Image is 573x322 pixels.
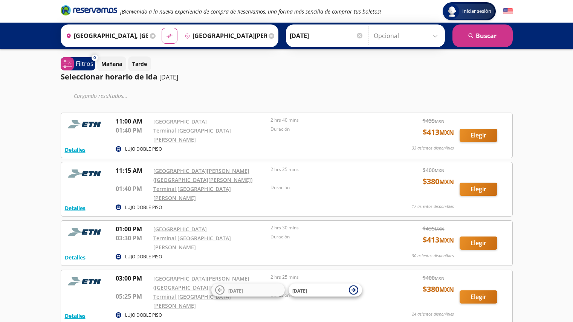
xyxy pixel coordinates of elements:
p: [DATE] [159,73,178,82]
p: LUJO DOBLE PISO [125,146,162,153]
small: MXN [439,178,454,186]
a: Terminal [GEOGRAPHIC_DATA][PERSON_NAME] [153,127,231,143]
span: [DATE] [228,287,243,294]
span: $ 380 [423,284,454,295]
button: Elegir [460,129,497,142]
input: Opcional [374,26,441,45]
p: 11:15 AM [116,166,150,175]
img: RESERVAMOS [65,274,106,289]
button: Detalles [65,253,86,261]
span: [DATE] [292,287,307,294]
p: 30 asientos disponibles [412,253,454,259]
span: $ 413 [423,127,454,138]
button: Tarde [128,56,151,71]
p: Duración [270,233,384,240]
button: Buscar [452,24,513,47]
a: Terminal [GEOGRAPHIC_DATA][PERSON_NAME] [153,185,231,201]
small: MXN [435,168,445,173]
span: $ 435 [423,117,445,125]
i: Brand Logo [61,5,117,16]
button: English [503,7,513,16]
button: Detalles [65,312,86,320]
small: MXN [435,275,445,281]
button: Elegir [460,290,497,304]
p: 03:30 PM [116,233,150,243]
p: 24 asientos disponibles [412,311,454,317]
p: 11:00 AM [116,117,150,126]
img: RESERVAMOS [65,117,106,132]
p: 01:40 PM [116,184,150,193]
p: LUJO DOBLE PISO [125,204,162,211]
button: Mañana [97,56,126,71]
small: MXN [439,128,454,137]
a: Terminal [GEOGRAPHIC_DATA][PERSON_NAME] [153,235,231,251]
input: Elegir Fecha [290,26,364,45]
span: $ 400 [423,274,445,282]
button: [DATE] [211,284,285,297]
button: [DATE] [289,284,362,297]
p: 33 asientos disponibles [412,145,454,151]
button: Elegir [460,183,497,196]
small: MXN [439,285,454,294]
p: LUJO DOBLE PISO [125,312,162,319]
input: Buscar Destino [182,26,267,45]
a: Terminal [GEOGRAPHIC_DATA][PERSON_NAME] [153,293,231,309]
p: 2 hrs 25 mins [270,274,384,281]
p: 05:25 PM [116,292,150,301]
a: [GEOGRAPHIC_DATA] [153,118,207,125]
a: Brand Logo [61,5,117,18]
span: $ 435 [423,224,445,232]
p: 2 hrs 25 mins [270,166,384,173]
span: $ 413 [423,234,454,246]
button: 0Filtros [61,57,95,70]
p: Seleccionar horario de ida [61,71,157,82]
span: 0 [93,55,96,61]
p: Duración [270,126,384,133]
img: RESERVAMOS [65,224,106,240]
button: Detalles [65,204,86,212]
button: Elegir [460,237,497,250]
p: LUJO DOBLE PISO [125,253,162,260]
p: 01:40 PM [116,126,150,135]
a: [GEOGRAPHIC_DATA] [153,226,207,233]
span: $ 380 [423,176,454,187]
p: Filtros [76,59,93,68]
span: $ 400 [423,166,445,174]
p: 03:00 PM [116,274,150,283]
p: Tarde [132,60,147,68]
em: Cargando resultados ... [74,92,128,99]
small: MXN [435,226,445,232]
a: [GEOGRAPHIC_DATA][PERSON_NAME] ([GEOGRAPHIC_DATA][PERSON_NAME]) [153,275,252,291]
p: 2 hrs 30 mins [270,224,384,231]
img: RESERVAMOS [65,166,106,181]
p: Mañana [101,60,122,68]
input: Buscar Origen [63,26,148,45]
p: 17 asientos disponibles [412,203,454,210]
span: Iniciar sesión [459,8,494,15]
p: 01:00 PM [116,224,150,233]
small: MXN [435,118,445,124]
p: Duración [270,184,384,191]
p: 2 hrs 40 mins [270,117,384,124]
em: ¡Bienvenido a la nueva experiencia de compra de Reservamos, una forma más sencilla de comprar tus... [120,8,381,15]
button: Detalles [65,146,86,154]
small: MXN [439,236,454,244]
a: [GEOGRAPHIC_DATA][PERSON_NAME] ([GEOGRAPHIC_DATA][PERSON_NAME]) [153,167,252,183]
